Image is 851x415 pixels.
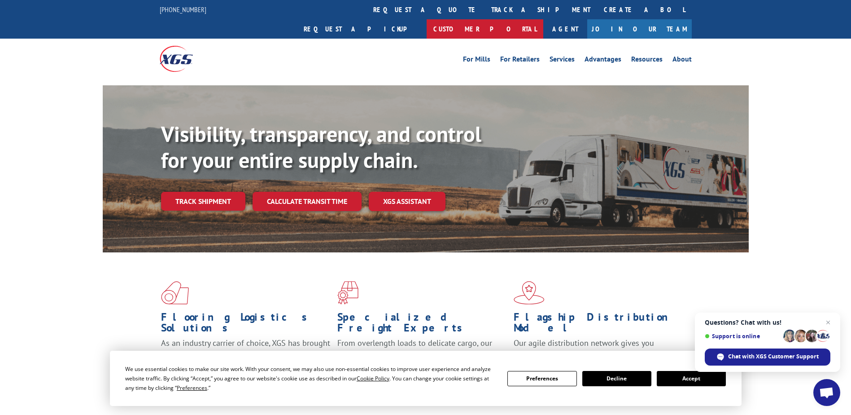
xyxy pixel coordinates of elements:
h1: Flagship Distribution Model [514,312,683,338]
span: Preferences [177,384,207,392]
a: Agent [543,19,587,39]
a: Resources [631,56,663,66]
a: Join Our Team [587,19,692,39]
b: Visibility, transparency, and control for your entire supply chain. [161,120,481,174]
a: For Retailers [500,56,540,66]
button: Accept [657,371,726,386]
button: Preferences [507,371,576,386]
div: Chat with XGS Customer Support [705,349,830,366]
div: Open chat [813,379,840,406]
span: Close chat [823,317,834,328]
a: Services [550,56,575,66]
span: As an industry carrier of choice, XGS has brought innovation and dedication to flooring logistics... [161,338,330,370]
a: Advantages [585,56,621,66]
span: Cookie Policy [357,375,389,382]
a: Track shipment [161,192,245,211]
h1: Specialized Freight Experts [337,312,507,338]
span: Support is online [705,333,780,340]
span: Our agile distribution network gives you nationwide inventory management on demand. [514,338,679,359]
span: Questions? Chat with us! [705,319,830,326]
img: xgs-icon-focused-on-flooring-red [337,281,358,305]
a: Customer Portal [427,19,543,39]
a: XGS ASSISTANT [369,192,445,211]
div: We use essential cookies to make our site work. With your consent, we may also use non-essential ... [125,364,497,393]
div: Cookie Consent Prompt [110,351,742,406]
img: xgs-icon-total-supply-chain-intelligence-red [161,281,189,305]
img: xgs-icon-flagship-distribution-model-red [514,281,545,305]
a: [PHONE_NUMBER] [160,5,206,14]
span: Chat with XGS Customer Support [728,353,819,361]
button: Decline [582,371,651,386]
h1: Flooring Logistics Solutions [161,312,331,338]
a: Calculate transit time [253,192,362,211]
a: About [672,56,692,66]
p: From overlength loads to delicate cargo, our experienced staff knows the best way to move your fr... [337,338,507,378]
a: For Mills [463,56,490,66]
a: Request a pickup [297,19,427,39]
